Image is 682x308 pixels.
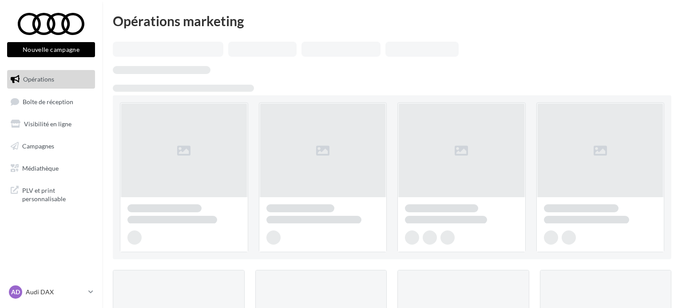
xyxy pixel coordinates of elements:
a: Visibilité en ligne [5,115,97,133]
span: AD [11,288,20,296]
a: PLV et print personnalisable [5,181,97,207]
span: Opérations [23,75,54,83]
a: Boîte de réception [5,92,97,111]
a: Opérations [5,70,97,89]
span: PLV et print personnalisable [22,184,91,203]
span: Médiathèque [22,164,59,172]
div: Opérations marketing [113,14,671,27]
span: Campagnes [22,142,54,150]
span: Visibilité en ligne [24,120,71,128]
a: Campagnes [5,137,97,156]
button: Nouvelle campagne [7,42,95,57]
span: Boîte de réception [23,97,73,105]
p: Audi DAX [26,288,85,296]
a: Médiathèque [5,159,97,178]
a: AD Audi DAX [7,284,95,300]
